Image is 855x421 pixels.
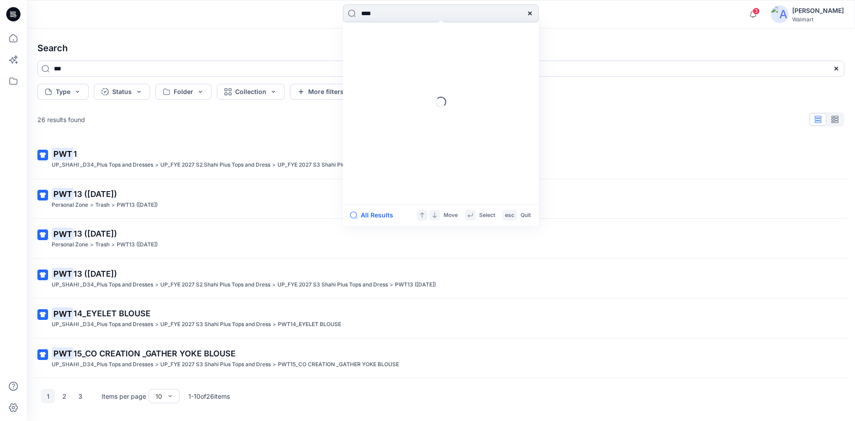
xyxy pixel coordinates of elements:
a: PWT13 ([DATE])UP_SHAHI _D34_Plus Tops and Dresses>UP_FYE 2027 S2 Shahi Plus Tops and Dress>UP_FYE... [32,262,850,295]
p: 1 - 10 of 26 items [188,392,230,401]
p: PWT13 (15-09-25) [117,240,158,249]
p: Trash [95,200,110,210]
p: Personal Zone [52,240,88,249]
button: Folder [155,84,212,100]
button: Type [37,84,89,100]
p: > [155,280,159,290]
p: Quit [521,211,531,220]
p: Personal Zone [52,200,88,210]
p: UP_FYE 2027 S2 Shahi Plus Tops and Dress [160,160,270,170]
p: UP_SHAHI _D34_Plus Tops and Dresses [52,280,153,290]
p: UP_SHAHI _D34_Plus Tops and Dresses [52,160,153,170]
p: > [155,320,159,329]
mark: PWT [52,228,73,240]
span: 3 [753,8,760,15]
p: Items per page [102,392,146,401]
p: PWT14_EYELET BLOUSE [278,320,341,329]
p: UP_FYE 2027 S3 Shahi Plus Tops and Dress [277,160,388,170]
p: UP_SHAHI _D34_Plus Tops and Dresses [52,320,153,329]
button: 1 [41,389,55,403]
button: Collection [217,84,285,100]
p: UP_FYE 2027 S2 Shahi Plus Tops and Dress [160,280,270,290]
mark: PWT [52,147,73,160]
p: UP_SHAHI _D34_Plus Tops and Dresses [52,360,153,369]
p: > [111,240,115,249]
mark: PWT [52,307,73,320]
p: Trash [95,240,110,249]
span: 13 ([DATE]) [73,189,117,199]
span: 13 ([DATE]) [73,269,117,278]
button: All Results [350,210,399,221]
mark: PWT [52,188,73,200]
img: avatar [771,5,789,23]
p: UP_FYE 2027 S3 Shahi Plus Tops and Dress [160,320,271,329]
p: Select [479,211,495,220]
span: 13 ([DATE]) [73,229,117,238]
a: PWT13 ([DATE])Personal Zone>Trash>PWT13 ([DATE]) [32,222,850,255]
h4: Search [30,36,851,61]
p: > [272,280,276,290]
p: > [90,200,94,210]
button: 3 [73,389,87,403]
button: Status [94,84,150,100]
a: PWT14_EYELET BLOUSEUP_SHAHI _D34_Plus Tops and Dresses>UP_FYE 2027 S3 Shahi Plus Tops and Dress>P... [32,302,850,335]
p: > [273,320,276,329]
p: esc [505,211,514,220]
p: > [155,160,159,170]
a: PWT15_CO CREATION _GATHER YOKE BLOUSEUP_SHAHI _D34_Plus Tops and Dresses>UP_FYE 2027 S3 Shahi Plu... [32,342,850,375]
a: PWT1UP_SHAHI _D34_Plus Tops and Dresses>UP_FYE 2027 S2 Shahi Plus Tops and Dress>UP_FYE 2027 S3 S... [32,143,850,175]
p: UP_FYE 2027 S3 Shahi Plus Tops and Dress [160,360,271,369]
p: > [272,160,276,170]
mark: PWT [52,267,73,280]
button: 2 [57,389,71,403]
p: > [155,360,159,369]
p: Move [444,211,458,220]
p: PWT15_CO CREATION _GATHER YOKE BLOUSE [278,360,399,369]
p: > [90,240,94,249]
mark: PWT [52,347,73,360]
span: 1 [73,149,77,159]
a: PWT13 ([DATE])Personal Zone>Trash>PWT13 ([DATE]) [32,183,850,215]
p: UP_FYE 2027 S3 Shahi Plus Tops and Dress [277,280,388,290]
button: More filters [290,84,351,100]
span: 14_EYELET BLOUSE [73,309,151,318]
p: > [273,360,276,369]
div: 10 [155,392,162,401]
span: 15_CO CREATION _GATHER YOKE BLOUSE [73,349,236,358]
p: 26 results found [37,115,85,124]
div: Walmart [792,16,844,23]
div: [PERSON_NAME] [792,5,844,16]
p: PWT13 (15-09-25) [117,200,158,210]
p: > [390,280,393,290]
p: > [111,200,115,210]
p: PWT13 (15-09-25) [395,280,436,290]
